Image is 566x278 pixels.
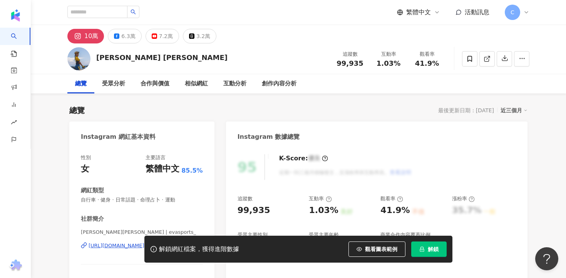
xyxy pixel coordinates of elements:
div: 最後更新日期：[DATE] [438,107,494,113]
div: 7.2萬 [159,31,173,42]
span: rise [11,115,17,132]
div: 受眾分析 [102,79,125,88]
div: 受眾主要性別 [238,231,268,238]
div: K-Score : [279,154,328,163]
span: 自行車 · 健身 · 日常話題 · 命理占卜 · 運動 [81,196,203,203]
div: 1.03% [309,205,338,216]
div: 總覽 [69,105,85,116]
span: 活動訊息 [465,8,489,16]
div: 合作與價值 [141,79,169,88]
div: 性別 [81,154,91,161]
div: 追蹤數 [238,195,253,202]
div: 互動分析 [223,79,246,88]
div: 相似網紅 [185,79,208,88]
div: 近三個月 [501,105,527,115]
div: 繁體中文 [146,163,179,175]
div: 6.3萬 [121,31,135,42]
span: 解鎖 [428,246,439,252]
span: 85.5% [181,166,203,175]
img: chrome extension [8,260,23,272]
div: 社群簡介 [81,215,104,223]
button: 7.2萬 [146,29,179,43]
div: 受眾主要年齡 [309,231,339,238]
div: Instagram 網紅基本資料 [81,133,156,141]
span: 繁體中文 [406,8,431,17]
img: logo icon [9,9,22,22]
span: C [511,8,514,17]
div: 解鎖網紅檔案，獲得進階數據 [159,245,239,253]
div: 10萬 [84,31,98,42]
div: [PERSON_NAME] [PERSON_NAME] [96,53,228,62]
div: 創作內容分析 [262,79,296,88]
div: 總覽 [75,79,87,88]
img: KOL Avatar [67,47,90,70]
div: 3.2萬 [196,31,210,42]
div: 女 [81,163,89,175]
span: [PERSON_NAME][PERSON_NAME] | evasports_ [81,229,203,236]
button: 觀看圖表範例 [348,241,405,257]
button: 6.3萬 [108,29,141,43]
button: 3.2萬 [183,29,216,43]
div: 99,935 [238,205,270,216]
div: 主要語言 [146,154,166,161]
div: 網紅類型 [81,186,104,195]
div: 漲粉率 [452,195,475,202]
div: 互動率 [309,195,332,202]
span: lock [419,246,425,252]
span: 觀看圖表範例 [365,246,397,252]
div: Instagram 數據總覽 [238,133,300,141]
span: search [131,9,136,15]
button: 10萬 [67,29,104,43]
button: 解鎖 [411,241,447,257]
a: search [11,28,26,58]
